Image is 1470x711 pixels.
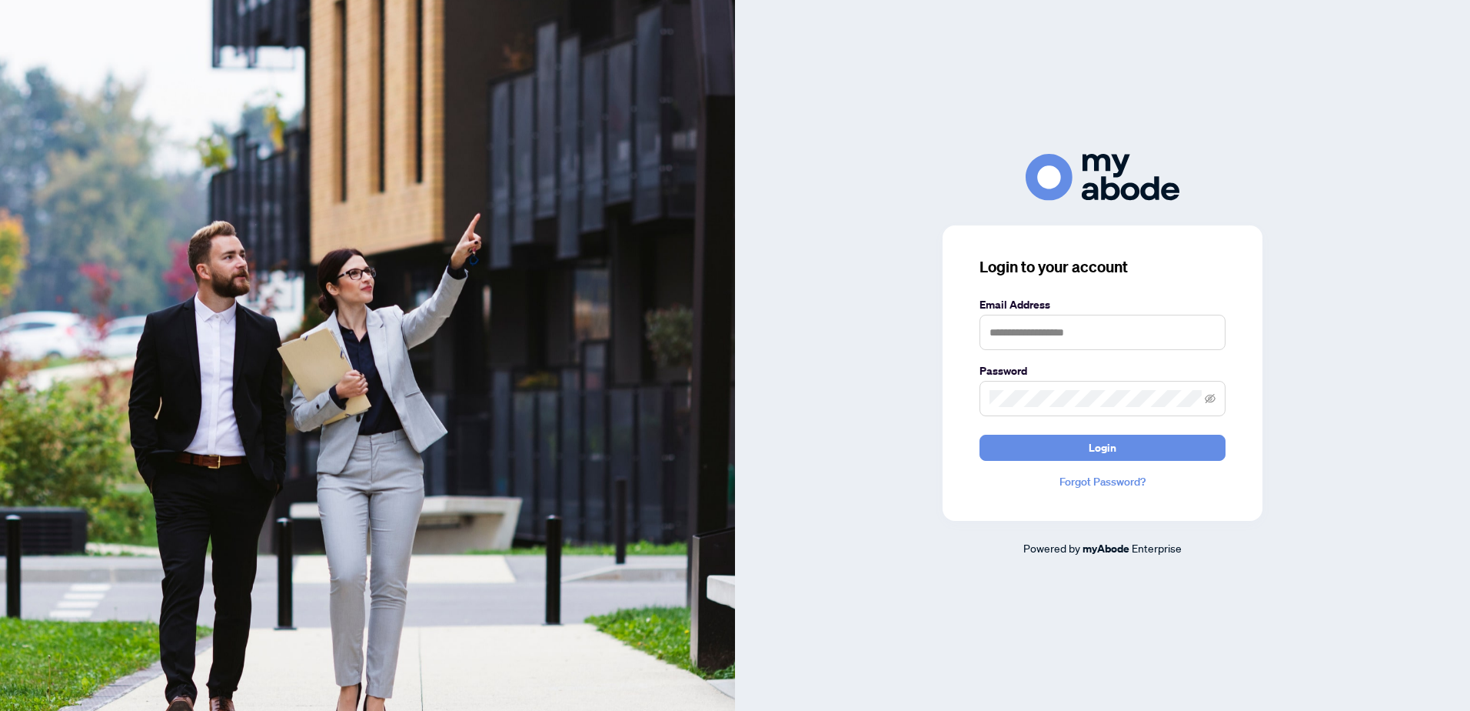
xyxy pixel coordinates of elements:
span: Enterprise [1132,541,1182,555]
a: Forgot Password? [979,473,1226,490]
h3: Login to your account [979,256,1226,278]
img: ma-logo [1026,154,1179,201]
label: Email Address [979,296,1226,313]
span: Powered by [1023,541,1080,555]
span: eye-invisible [1205,393,1216,404]
label: Password [979,362,1226,379]
button: Login [979,435,1226,461]
span: Login [1089,436,1116,460]
a: myAbode [1083,540,1129,557]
